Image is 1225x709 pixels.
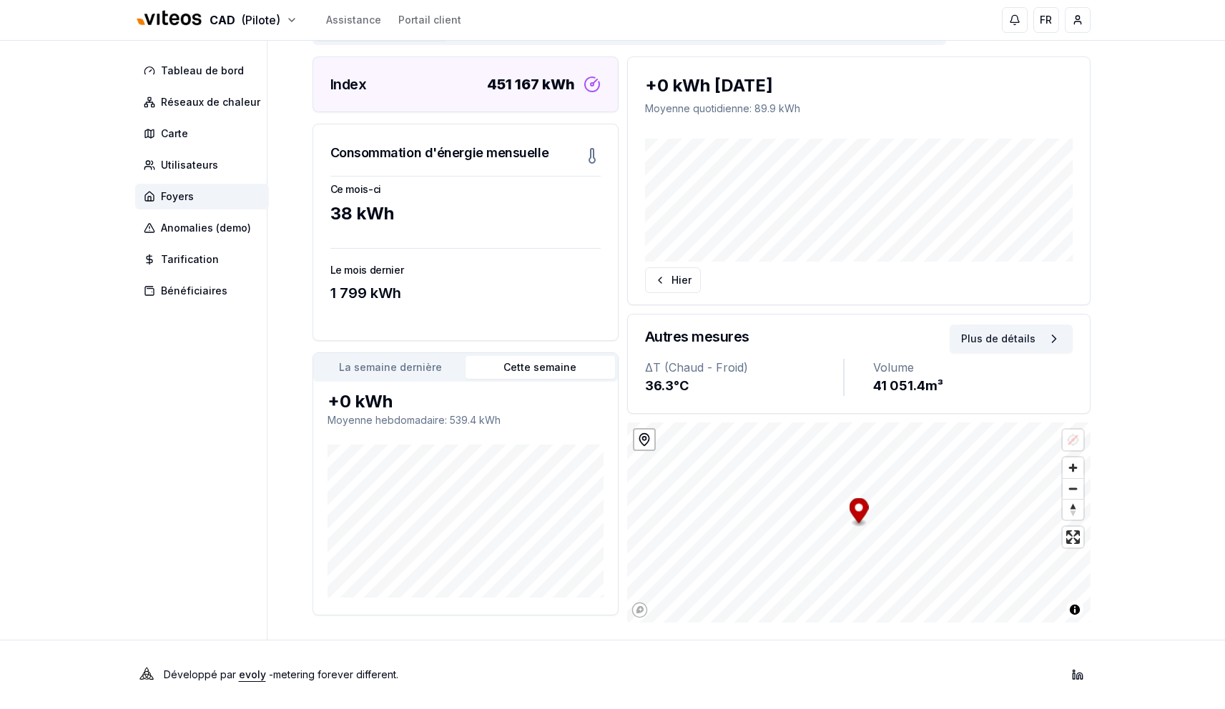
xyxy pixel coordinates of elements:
[645,359,843,376] div: ΔT (Chaud - Froid)
[164,665,398,685] p: Développé par - metering forever different .
[645,327,749,347] h3: Autres mesures
[627,422,1091,623] canvas: Map
[161,189,194,204] span: Foyers
[135,121,275,147] a: Carte
[161,158,218,172] span: Utilisateurs
[1033,7,1059,33] button: FR
[135,247,275,272] a: Tarification
[1040,13,1052,27] span: FR
[135,184,275,209] a: Foyers
[161,95,260,109] span: Réseaux de chaleur
[1063,478,1083,499] button: Zoom out
[161,221,251,235] span: Anomalies (demo)
[645,376,843,396] div: 36.3 °C
[849,498,868,527] div: Map marker
[1063,479,1083,499] span: Zoom out
[161,252,219,267] span: Tarification
[135,89,275,115] a: Réseaux de chaleur
[326,13,381,27] a: Assistance
[950,324,1073,353] button: Plus de détails
[1063,430,1083,450] button: Location not available
[1063,500,1083,520] span: Reset bearing to north
[239,668,266,680] a: evoly
[398,13,461,27] a: Portail client
[873,359,1073,376] div: Volume
[316,356,466,379] button: La semaine dernière
[330,202,601,225] div: 38 kWh
[328,413,604,427] p: Moyenne hebdomadaire : 539.4 kWh
[466,356,615,379] button: Cette semaine
[330,182,601,197] h3: Ce mois-ci
[135,152,275,178] a: Utilisateurs
[210,11,235,29] span: CAD
[873,376,1073,396] div: 41 051.4 m³
[161,127,188,141] span: Carte
[135,663,158,686] img: Evoly Logo
[487,74,575,94] div: 451 167 kWh
[330,283,601,303] div: 1 799 kWh
[135,278,275,304] a: Bénéficiaires
[631,602,648,618] a: Mapbox homepage
[135,58,275,84] a: Tableau de bord
[328,390,604,413] div: +0 kWh
[645,74,1073,97] div: +0 kWh [DATE]
[1063,527,1083,547] button: Enter fullscreen
[135,5,297,36] button: CAD(Pilote)
[241,11,280,29] span: (Pilote)
[1063,457,1083,478] button: Zoom in
[330,74,367,94] h3: Index
[330,143,549,163] h3: Consommation d'énergie mensuelle
[645,267,701,293] button: Hier
[1063,499,1083,520] button: Reset bearing to north
[161,284,227,298] span: Bénéficiaires
[161,64,244,78] span: Tableau de bord
[330,263,601,277] h3: Le mois dernier
[135,1,204,36] img: Viteos - CAD Logo
[1066,601,1083,618] button: Toggle attribution
[135,215,275,241] a: Anomalies (demo)
[645,101,1073,116] p: Moyenne quotidienne : 89.9 kWh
